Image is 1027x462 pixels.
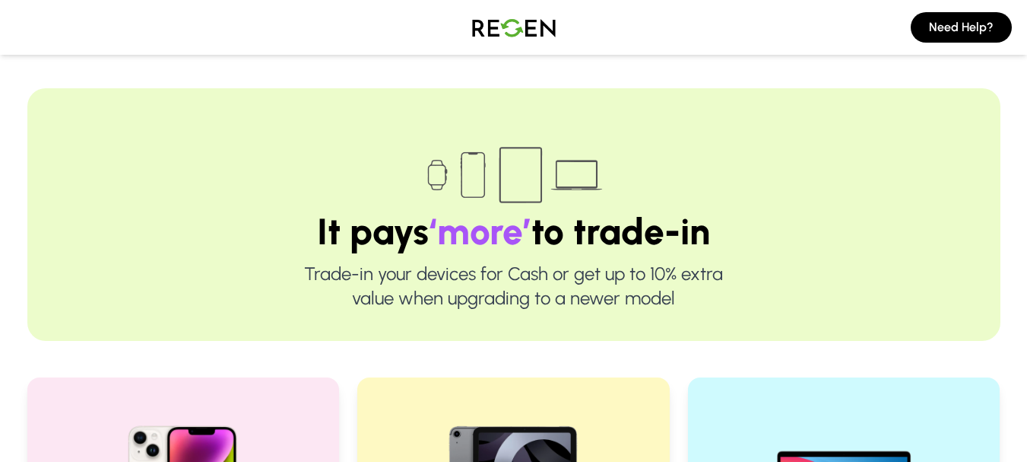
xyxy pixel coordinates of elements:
[429,209,531,253] span: ‘more’
[911,12,1012,43] button: Need Help?
[461,6,567,49] img: Logo
[76,213,952,250] h1: It pays to trade-in
[76,262,952,311] p: Trade-in your devices for Cash or get up to 10% extra value when upgrading to a newer model
[419,137,609,213] img: Trade-in devices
